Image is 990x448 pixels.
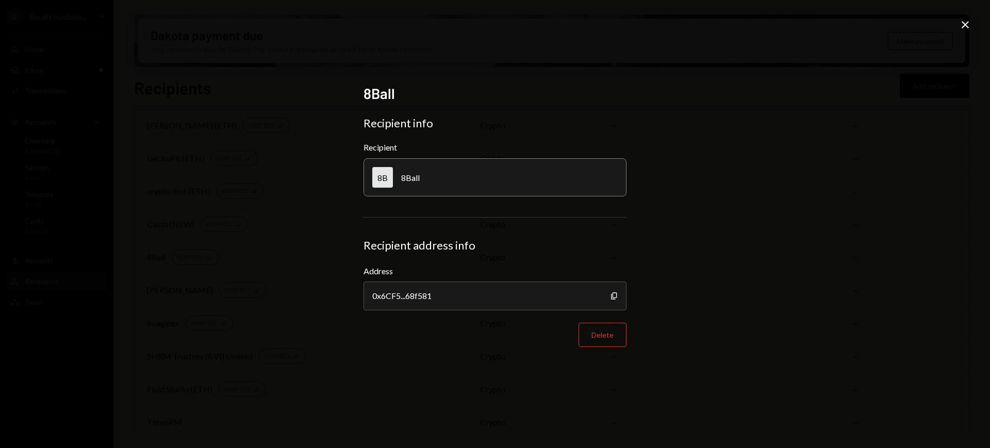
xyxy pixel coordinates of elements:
button: Delete [579,323,626,347]
div: Recipient address info [364,238,626,253]
h2: 8Ball [364,84,626,104]
div: 8Ball [401,173,420,182]
div: 0x6CF5...68f581 [364,281,626,310]
label: Address [364,265,626,277]
div: 8B [372,167,393,188]
div: Recipient info [364,116,626,130]
div: Recipient [364,142,626,152]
